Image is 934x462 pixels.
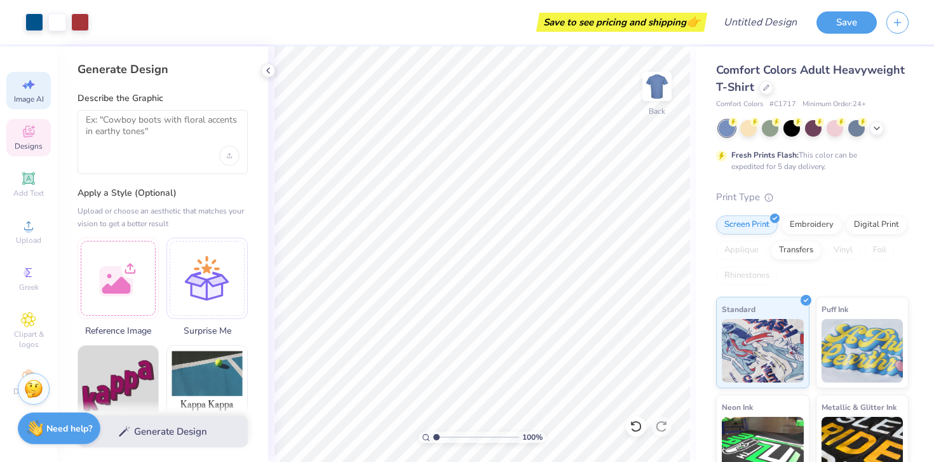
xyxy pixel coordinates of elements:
span: Puff Ink [822,302,848,316]
div: Digital Print [846,215,907,234]
strong: Fresh Prints Flash: [731,150,799,160]
span: 👉 [686,14,700,29]
div: Upload or choose an aesthetic that matches your vision to get a better result [78,205,248,230]
span: Add Text [13,188,44,198]
button: Save [816,11,877,34]
strong: Need help? [46,423,92,435]
div: Screen Print [716,215,778,234]
img: Text-Based [78,346,158,426]
span: Comfort Colors Adult Heavyweight T-Shirt [716,62,905,95]
div: Generate Design [78,62,248,77]
span: 100 % [522,431,543,443]
img: Puff Ink [822,319,904,383]
span: Standard [722,302,755,316]
div: Save to see pricing and shipping [539,13,704,32]
label: Describe the Graphic [78,92,248,105]
img: Standard [722,319,804,383]
input: Untitled Design [714,10,807,35]
span: # C1717 [769,99,796,110]
span: Greek [19,282,39,292]
label: Apply a Style (Optional) [78,187,248,200]
span: Neon Ink [722,400,753,414]
span: Minimum Order: 24 + [802,99,866,110]
span: Clipart & logos [6,329,51,350]
div: Embroidery [782,215,842,234]
div: Applique [716,241,767,260]
div: Foil [865,241,895,260]
span: Reference Image [78,324,159,337]
div: Transfers [771,241,822,260]
div: Back [649,105,665,117]
div: This color can be expedited for 5 day delivery. [731,149,888,172]
span: Upload [16,235,41,245]
span: Decorate [13,386,44,397]
span: Comfort Colors [716,99,763,110]
div: Rhinestones [716,266,778,285]
img: Photorealistic [167,346,247,426]
div: Print Type [716,190,909,205]
span: Image AI [14,94,44,104]
div: Vinyl [825,241,861,260]
img: Back [644,74,670,99]
span: Metallic & Glitter Ink [822,400,897,414]
span: Designs [15,141,43,151]
span: Surprise Me [166,324,248,337]
div: Upload image [219,146,240,166]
